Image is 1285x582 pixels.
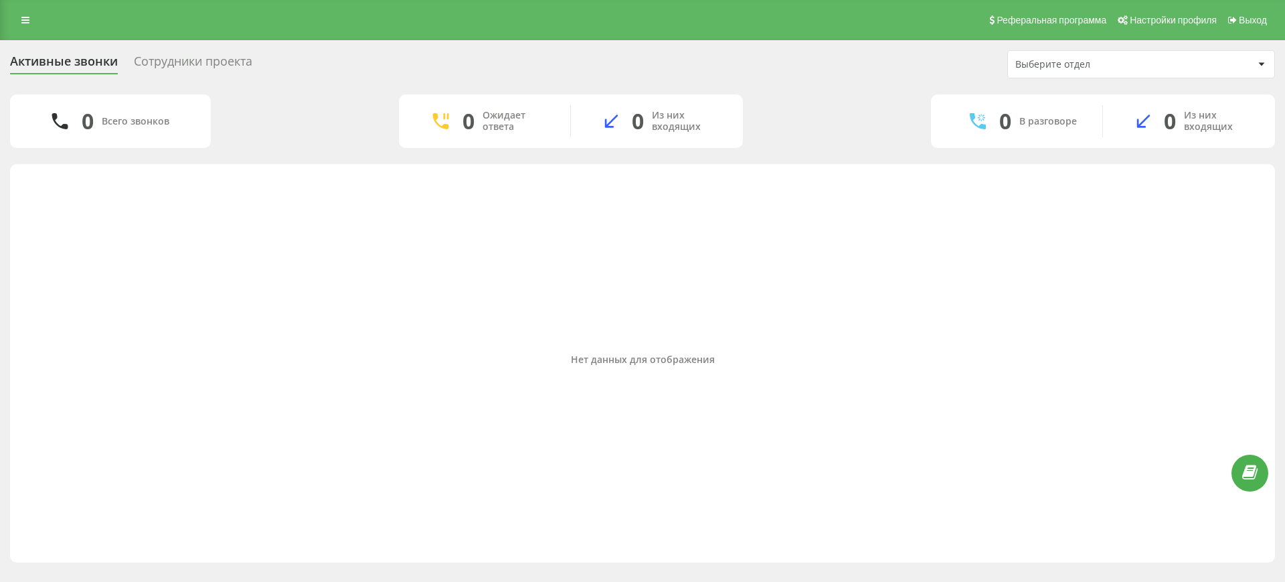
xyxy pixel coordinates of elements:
[632,108,644,134] div: 0
[1015,59,1175,70] div: Выберите отдел
[21,354,1264,366] div: Нет данных для отображения
[997,15,1106,25] span: Реферальная программа
[1130,15,1217,25] span: Настройки профиля
[483,110,550,133] div: Ожидает ответа
[652,110,723,133] div: Из них входящих
[134,54,252,75] div: Сотрудники проекта
[1164,108,1176,134] div: 0
[462,108,475,134] div: 0
[102,116,169,127] div: Всего звонков
[999,108,1011,134] div: 0
[1019,116,1077,127] div: В разговоре
[82,108,94,134] div: 0
[10,54,118,75] div: Активные звонки
[1239,15,1267,25] span: Выход
[1184,110,1255,133] div: Из них входящих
